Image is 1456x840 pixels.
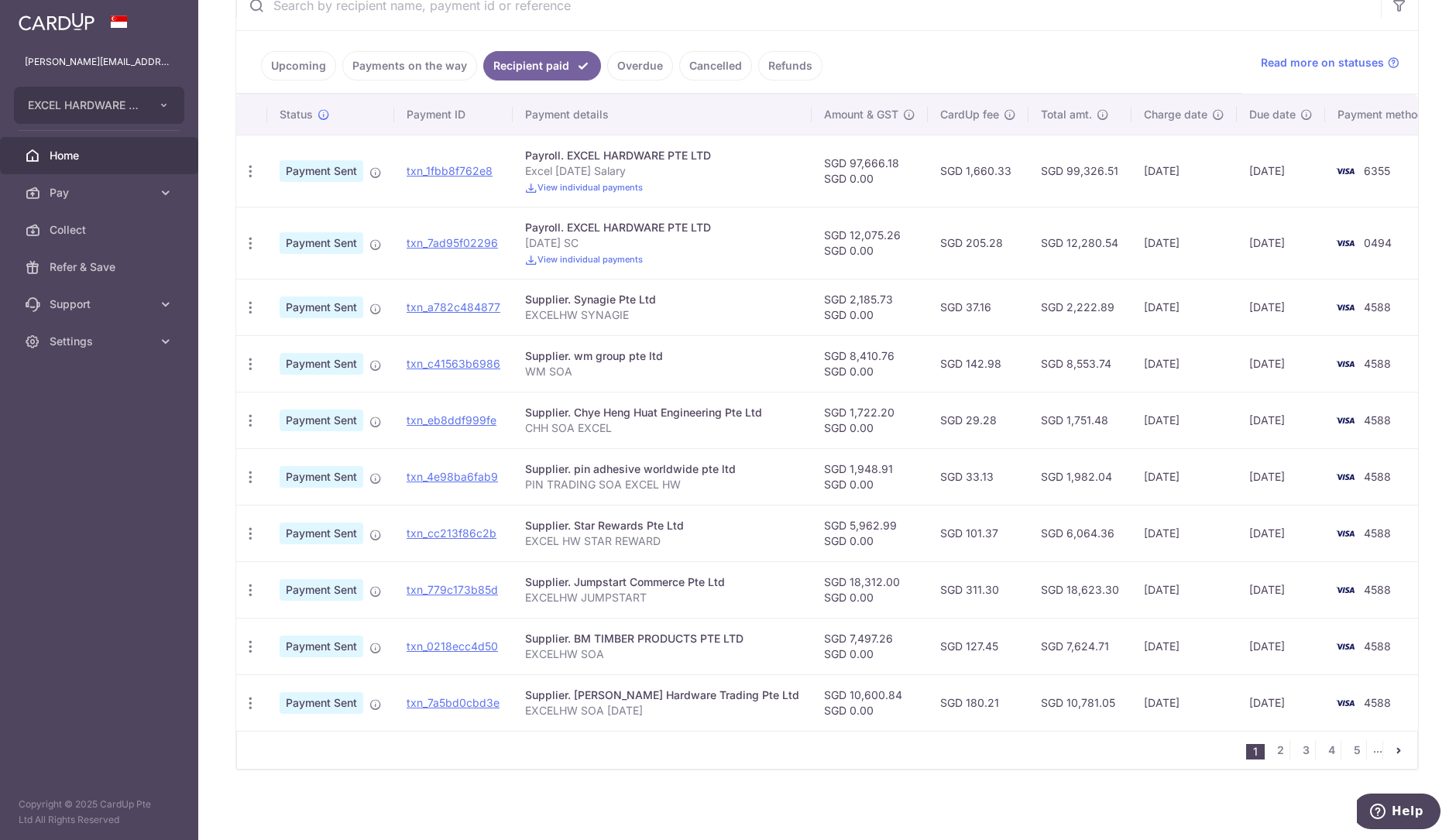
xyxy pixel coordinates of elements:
span: Refer & Save [50,259,152,275]
td: SGD 8,553.74 [1028,335,1131,392]
td: [DATE] [1131,448,1237,505]
a: 3 [1296,741,1315,759]
img: Bank Card [1330,162,1361,180]
td: SGD 8,410.76 SGD 0.00 [812,335,928,392]
td: SGD 311.30 [928,561,1028,618]
td: [DATE] [1237,674,1325,731]
a: 5 [1348,741,1366,759]
span: Payment Sent [280,232,363,254]
div: Supplier. Jumpstart Commerce Pte Ltd [525,574,799,590]
span: EXCEL HARDWARE PTE LTD [28,98,143,113]
span: Payment Sent [280,466,363,488]
span: Home [50,148,152,163]
span: 6355 [1364,164,1390,177]
a: txn_7ad95f02296 [407,236,498,249]
td: SGD 205.28 [928,207,1028,279]
span: Support [50,297,152,312]
a: txn_cc213f86c2b [407,526,496,540]
li: ... [1373,741,1383,759]
td: SGD 99,326.51 [1028,135,1131,207]
span: Amount & GST [824,107,898,122]
td: SGD 127.45 [928,618,1028,674]
p: PIN TRADING SOA EXCEL HW [525,477,799,492]
th: Payment method [1325,94,1443,135]
a: Read more on statuses [1261,55,1399,70]
td: SGD 7,624.71 [1028,618,1131,674]
img: Bank Card [1330,298,1361,317]
div: Supplier. Synagie Pte Ltd [525,292,799,307]
span: 4588 [1364,300,1391,314]
a: 2 [1271,741,1289,759]
div: Supplier. [PERSON_NAME] Hardware Trading Pte Ltd [525,687,799,703]
th: Payment ID [394,94,513,135]
div: Payroll. EXCEL HARDWARE PTE LTD [525,220,799,235]
a: txn_0218ecc4d50 [407,639,498,653]
td: [DATE] [1237,335,1325,392]
td: [DATE] [1237,279,1325,335]
p: EXCELHW SOA [525,646,799,662]
td: [DATE] [1237,448,1325,505]
span: CardUp fee [940,107,999,122]
td: SGD 5,962.99 SGD 0.00 [812,505,928,561]
td: SGD 1,982.04 [1028,448,1131,505]
span: View individual payments [537,254,643,265]
div: Supplier. pin adhesive worldwide pte ltd [525,461,799,477]
td: SGD 2,222.89 [1028,279,1131,335]
nav: pager [1246,732,1417,769]
td: [DATE] [1131,505,1237,561]
span: Payment Sent [280,523,363,544]
img: CardUp [19,12,94,31]
p: EXCELHW SYNAGIE [525,307,799,323]
td: SGD 10,600.84 SGD 0.00 [812,674,928,731]
span: 4588 [1364,413,1391,427]
p: [DATE] SC [525,235,799,251]
td: SGD 18,623.30 [1028,561,1131,618]
td: [DATE] [1237,392,1325,448]
span: Payment Sent [280,410,363,431]
td: SGD 1,948.91 SGD 0.00 [812,448,928,505]
td: [DATE] [1131,279,1237,335]
a: Upcoming [261,51,336,81]
a: Cancelled [679,51,752,81]
td: SGD 142.98 [928,335,1028,392]
div: Supplier. wm group pte ltd [525,348,799,364]
span: 4588 [1364,696,1391,709]
td: SGD 10,781.05 [1028,674,1131,731]
span: View individual payments [537,182,643,193]
span: 4588 [1364,526,1391,540]
td: SGD 180.21 [928,674,1028,731]
td: SGD 2,185.73 SGD 0.00 [812,279,928,335]
a: txn_1fbb8f762e8 [407,164,493,177]
span: Payment Sent [280,353,363,375]
td: SGD 37.16 [928,279,1028,335]
img: Bank Card [1330,355,1361,373]
a: Overdue [607,51,673,81]
a: txn_4e98ba6fab9 [407,470,498,483]
span: 0494 [1364,236,1392,249]
img: Bank Card [1330,234,1361,252]
td: [DATE] [1131,561,1237,618]
span: Status [280,107,313,122]
td: SGD 18,312.00 SGD 0.00 [812,561,928,618]
p: EXCELHW JUMPSTART [525,590,799,605]
span: Payment Sent [280,297,363,318]
p: [PERSON_NAME][EMAIL_ADDRESS][DOMAIN_NAME] [25,54,173,70]
div: Supplier. BM TIMBER PRODUCTS PTE LTD [525,631,799,646]
th: Payment details [513,94,812,135]
td: SGD 12,280.54 [1028,207,1131,279]
img: Bank Card [1330,468,1361,486]
li: 1 [1246,744,1265,759]
a: 4 [1322,741,1341,759]
span: Payment Sent [280,692,363,714]
td: [DATE] [1237,135,1325,207]
td: SGD 33.13 [928,448,1028,505]
td: [DATE] [1131,392,1237,448]
div: Supplier. Star Rewards Pte Ltd [525,518,799,533]
a: Payments on the way [342,51,477,81]
p: Excel [DATE] Salary [525,163,799,179]
span: Total amt. [1041,107,1092,122]
td: [DATE] [1237,207,1325,279]
a: Recipient paid [483,51,601,81]
td: SGD 6,064.36 [1028,505,1131,561]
